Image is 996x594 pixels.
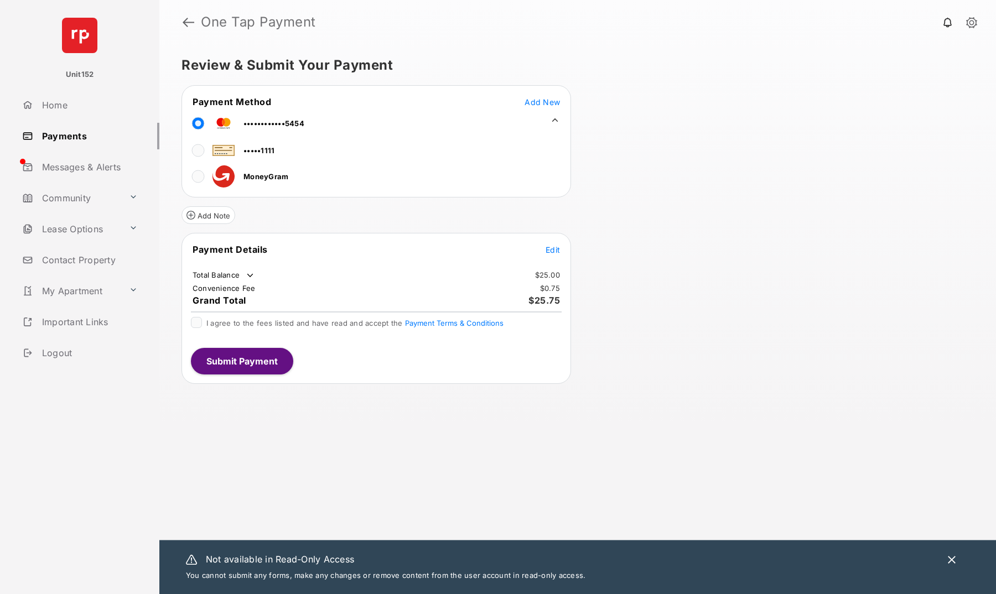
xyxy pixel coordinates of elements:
span: ••••••••••••5454 [243,119,304,128]
td: Convenience Fee [192,283,256,293]
h5: Review & Submit Your Payment [181,59,965,72]
td: $0.75 [539,283,561,293]
span: I agree to the fees listed and have read and accept the [206,319,504,327]
button: Add Note [181,206,235,224]
span: Add New [525,97,560,107]
button: Edit [546,244,560,255]
a: Contact Property [18,247,159,273]
img: svg+xml;base64,PHN2ZyB4bWxucz0iaHR0cDovL3d3dy53My5vcmcvMjAwMC9zdmciIHdpZHRoPSI2NCIgaGVpZ2h0PSI2NC... [62,18,97,53]
td: Total Balance [192,270,256,281]
button: Submit Payment [191,348,293,374]
a: Messages & Alerts [18,154,159,180]
span: Payment Details [193,244,268,255]
p: You cannot submit any forms, make any changes or remove content from the user account in read-onl... [186,570,969,581]
span: $25.75 [528,295,560,306]
span: Not available in Read-Only Access [186,554,354,566]
a: Important Links [18,309,142,335]
a: Logout [18,340,159,366]
button: I agree to the fees listed and have read and accept the [405,319,504,327]
a: Lease Options [18,216,124,242]
span: Payment Method [193,96,271,107]
a: Payments [18,123,159,149]
span: Edit [546,245,560,254]
a: My Apartment [18,278,124,304]
td: $25.00 [535,270,561,280]
a: Home [18,92,159,118]
span: MoneyGram [243,172,288,181]
a: Community [18,185,124,211]
button: Add New [525,96,560,107]
span: •••••1111 [243,146,274,155]
p: Unit152 [66,69,94,80]
span: Grand Total [193,295,246,306]
strong: One Tap Payment [201,15,316,29]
